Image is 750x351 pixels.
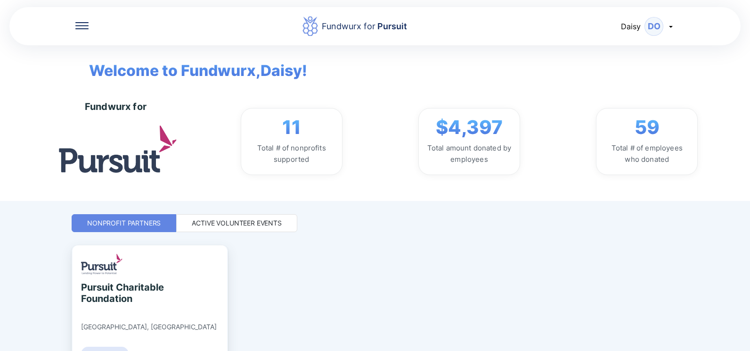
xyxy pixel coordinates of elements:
[85,101,147,112] div: Fundwurx for
[282,116,301,139] span: 11
[87,218,161,228] div: Nonprofit Partners
[59,125,177,172] img: logo.jpg
[192,218,282,228] div: Active Volunteer Events
[604,142,690,165] div: Total # of employees who donated
[375,21,407,31] span: Pursuit
[635,116,660,139] span: 59
[621,22,641,31] span: Daisy
[644,17,663,36] div: DO
[81,282,167,304] div: Pursuit Charitable Foundation
[249,142,334,165] div: Total # of nonprofits supported
[436,116,503,139] span: $4,397
[426,142,512,165] div: Total amount donated by employees
[81,323,217,331] div: [GEOGRAPHIC_DATA], [GEOGRAPHIC_DATA]
[322,20,407,33] div: Fundwurx for
[75,45,307,82] span: Welcome to Fundwurx, Daisy !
